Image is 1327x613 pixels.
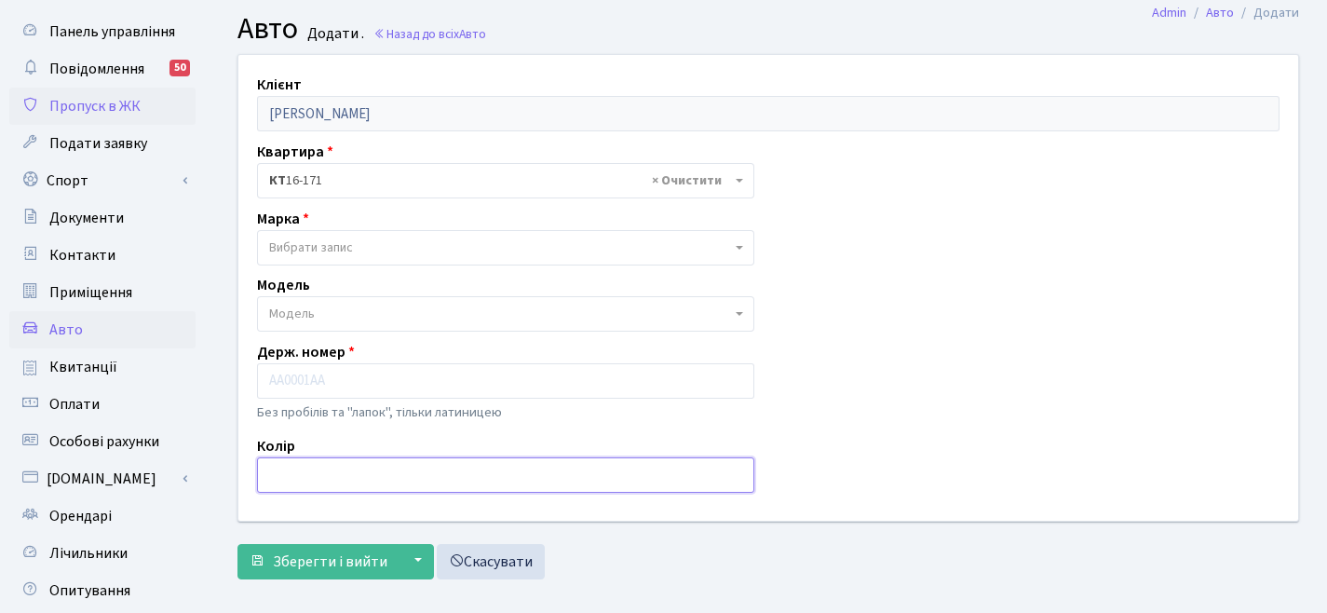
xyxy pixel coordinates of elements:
button: Зберегти і вийти [237,544,399,579]
div: 50 [169,60,190,76]
a: Авто [9,311,196,348]
span: Подати заявку [49,133,147,154]
span: Опитування [49,580,130,601]
span: Особові рахунки [49,431,159,452]
a: Спорт [9,162,196,199]
span: Зберегти і вийти [273,552,387,572]
span: Авто [49,320,83,340]
span: Панель управління [49,21,175,42]
a: Авто [1206,3,1234,22]
span: Авто [237,7,298,50]
a: [DOMAIN_NAME] [9,460,196,497]
span: Пропуск в ЖК [49,96,141,116]
label: Клієнт [257,74,302,96]
a: Опитування [9,572,196,609]
input: AA0001AA [257,363,754,399]
span: Вибрати запис [269,238,353,257]
a: Особові рахунки [9,423,196,460]
span: Видалити всі елементи [652,171,722,190]
span: Лічильники [49,543,128,564]
span: Документи [49,208,124,228]
label: Модель [257,274,310,296]
a: Подати заявку [9,125,196,162]
span: <b>КТ</b>&nbsp;&nbsp;&nbsp;&nbsp;16-171 [269,171,731,190]
p: Без пробілів та "лапок", тільки латиницею [257,402,754,423]
a: Документи [9,199,196,237]
a: Контакти [9,237,196,274]
span: Орендарі [49,506,112,526]
a: Панель управління [9,13,196,50]
span: Квитанції [49,357,117,377]
a: Орендарі [9,497,196,535]
a: Приміщення [9,274,196,311]
span: <b>КТ</b>&nbsp;&nbsp;&nbsp;&nbsp;16-171 [257,163,754,198]
b: КТ [269,171,286,190]
a: Admin [1152,3,1186,22]
a: Повідомлення50 [9,50,196,88]
small: Додати . [304,25,364,43]
a: Квитанції [9,348,196,386]
a: Лічильники [9,535,196,572]
span: Контакти [49,245,115,266]
span: Повідомлення [49,59,144,79]
span: Модель [269,305,315,323]
span: Авто [459,25,486,43]
a: Скасувати [437,544,545,579]
span: Приміщення [49,282,132,303]
label: Колір [257,435,295,457]
label: Держ. номер [257,341,355,363]
span: Оплати [49,394,100,415]
a: Оплати [9,386,196,423]
a: Пропуск в ЖК [9,88,196,125]
label: Квартира [257,141,333,163]
a: Назад до всіхАвто [373,25,486,43]
li: Додати [1234,3,1299,23]
label: Марка [257,208,309,230]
